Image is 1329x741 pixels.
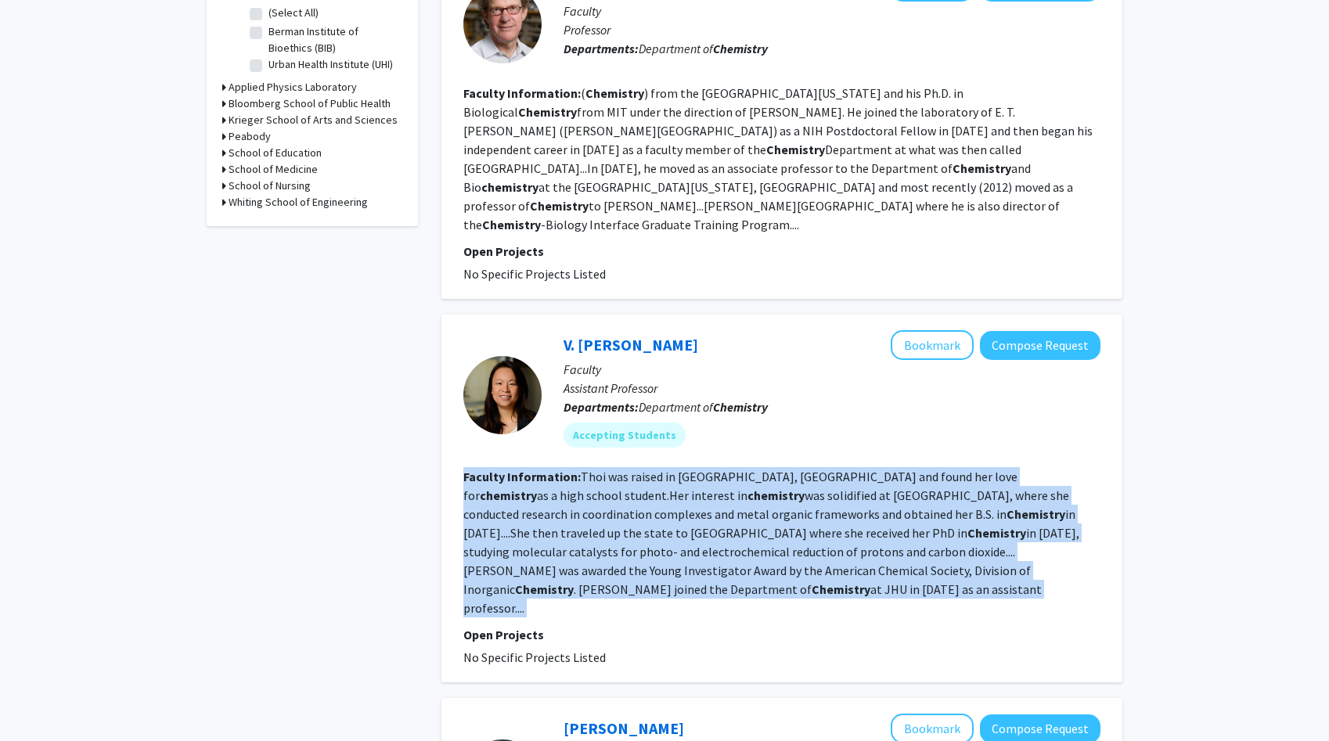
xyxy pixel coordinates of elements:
b: chemistry [480,487,537,503]
b: Chemistry [1007,506,1065,522]
a: V. [PERSON_NAME] [564,335,698,354]
b: Chemistry [530,198,589,214]
button: Compose Request to V. Sarah Thoi [980,331,1100,360]
h3: Bloomberg School of Public Health [229,95,391,112]
h3: School of Nursing [229,178,311,194]
b: Chemistry [482,217,541,232]
b: Faculty Information: [463,469,581,484]
b: Chemistry [812,581,870,597]
b: Chemistry [713,41,768,56]
a: [PERSON_NAME] [564,718,684,738]
b: Chemistry [766,142,825,157]
fg-read-more: ( ) from the [GEOGRAPHIC_DATA][US_STATE] and his Ph.D. in Biological from MIT under the direction... [463,85,1093,232]
label: (Select All) [268,5,319,21]
b: chemistry [481,179,538,195]
fg-read-more: Thoi was raised in [GEOGRAPHIC_DATA], [GEOGRAPHIC_DATA] and found her love for as a high school s... [463,469,1079,616]
span: No Specific Projects Listed [463,649,606,665]
label: Urban Health Institute (UHI) [268,56,393,73]
b: Chemistry [518,104,577,120]
p: Faculty [564,360,1100,379]
b: Faculty Information: [463,85,581,101]
span: Department of [639,399,768,415]
b: Departments: [564,399,639,415]
h3: Whiting School of Engineering [229,194,368,210]
h3: School of Medicine [229,161,318,178]
p: Professor [564,20,1100,39]
b: chemistry [747,487,805,503]
b: Chemistry [713,399,768,415]
b: Departments: [564,41,639,56]
iframe: Chat [12,671,67,729]
h3: Applied Physics Laboratory [229,79,357,95]
span: No Specific Projects Listed [463,266,606,282]
b: Chemistry [585,85,644,101]
b: Chemistry [967,525,1026,541]
h3: Peabody [229,128,271,145]
b: Chemistry [515,581,574,597]
h3: School of Education [229,145,322,161]
b: Chemistry [953,160,1011,176]
mat-chip: Accepting Students [564,423,686,448]
p: Assistant Professor [564,379,1100,397]
p: Faculty [564,2,1100,20]
p: Open Projects [463,242,1100,261]
label: Berman Institute of Bioethics (BIB) [268,23,398,56]
h3: Krieger School of Arts and Sciences [229,112,398,128]
button: Add V. Sarah Thoi to Bookmarks [891,330,974,360]
p: Open Projects [463,625,1100,644]
span: Department of [639,41,768,56]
